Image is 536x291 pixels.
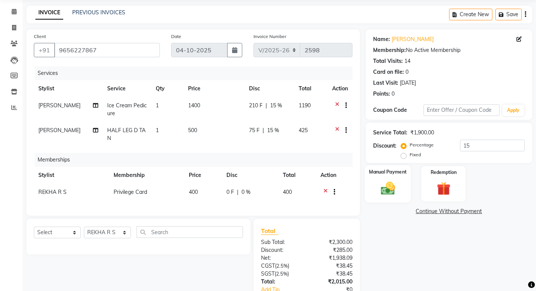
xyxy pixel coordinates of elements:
div: ₹285.00 [307,246,358,254]
div: ₹2,015.00 [307,278,358,286]
span: 210 F [249,102,263,110]
input: Search by Name/Mobile/Email/Code [54,43,160,57]
span: 500 [188,127,197,134]
div: ( ) [255,262,307,270]
span: 400 [189,189,198,195]
span: 15 % [267,126,279,134]
span: 1 [156,102,159,109]
span: [PERSON_NAME] [38,102,80,109]
span: [PERSON_NAME] [38,127,80,134]
span: CGST [261,262,275,269]
span: 2.5% [276,271,287,277]
th: Stylist [34,80,103,97]
div: Discount: [373,142,396,150]
label: Percentage [410,142,434,148]
span: 0 F [226,188,234,196]
a: Continue Without Payment [367,207,531,215]
span: | [263,126,264,134]
img: _gift.svg [433,180,455,197]
div: Memberships [35,153,358,167]
span: 1 [156,127,159,134]
span: 425 [299,127,308,134]
div: ₹1,938.09 [307,254,358,262]
th: Total [294,80,328,97]
th: Qty [151,80,184,97]
div: Coupon Code [373,106,424,114]
div: ₹2,300.00 [307,238,358,246]
span: 1190 [299,102,311,109]
label: Manual Payment [369,168,407,175]
span: 2.5% [276,263,288,269]
th: Price [184,167,222,184]
th: Disc [244,80,294,97]
label: Date [171,33,181,40]
th: Total [278,167,316,184]
span: REKHA R S [38,189,67,195]
input: Search [137,226,243,238]
div: 0 [405,68,408,76]
div: ₹38.45 [307,270,358,278]
button: Save [495,9,522,20]
div: 14 [404,57,410,65]
a: [PERSON_NAME] [392,35,434,43]
div: ₹1,900.00 [410,129,434,137]
div: No Active Membership [373,46,525,54]
span: | [237,188,238,196]
div: Name: [373,35,390,43]
button: Apply [503,105,524,116]
th: Stylist [34,167,109,184]
div: Sub Total: [255,238,307,246]
div: Total Visits: [373,57,403,65]
label: Fixed [410,151,421,158]
input: Enter Offer / Coupon Code [424,104,500,116]
button: Create New [449,9,492,20]
div: ₹38.45 [307,262,358,270]
span: Total [261,227,278,235]
span: SGST [261,270,275,277]
div: Discount: [255,246,307,254]
span: 15 % [270,102,282,110]
span: HALF LEG D TAN [107,127,146,142]
span: 1400 [188,102,200,109]
span: | [266,102,267,110]
label: Invoice Number [254,33,286,40]
div: Total: [255,278,307,286]
button: +91 [34,43,55,57]
th: Service [103,80,151,97]
div: Net: [255,254,307,262]
th: Disc [222,167,278,184]
div: Services [35,66,358,80]
th: Action [316,167,352,184]
div: Membership: [373,46,406,54]
th: Action [328,80,352,97]
span: 0 % [241,188,251,196]
th: Membership [109,167,184,184]
div: ( ) [255,270,307,278]
span: 400 [283,189,292,195]
span: Ice Cream Pedicure [107,102,147,117]
span: Privilege Card [114,189,147,195]
div: Service Total: [373,129,407,137]
div: 0 [392,90,395,98]
div: Last Visit: [373,79,398,87]
span: 75 F [249,126,260,134]
th: Price [184,80,244,97]
div: Card on file: [373,68,404,76]
div: Points: [373,90,390,98]
a: PREVIOUS INVOICES [72,9,125,16]
label: Client [34,33,46,40]
div: [DATE] [400,79,416,87]
a: INVOICE [35,6,63,20]
img: _cash.svg [376,180,399,196]
label: Redemption [431,169,457,176]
